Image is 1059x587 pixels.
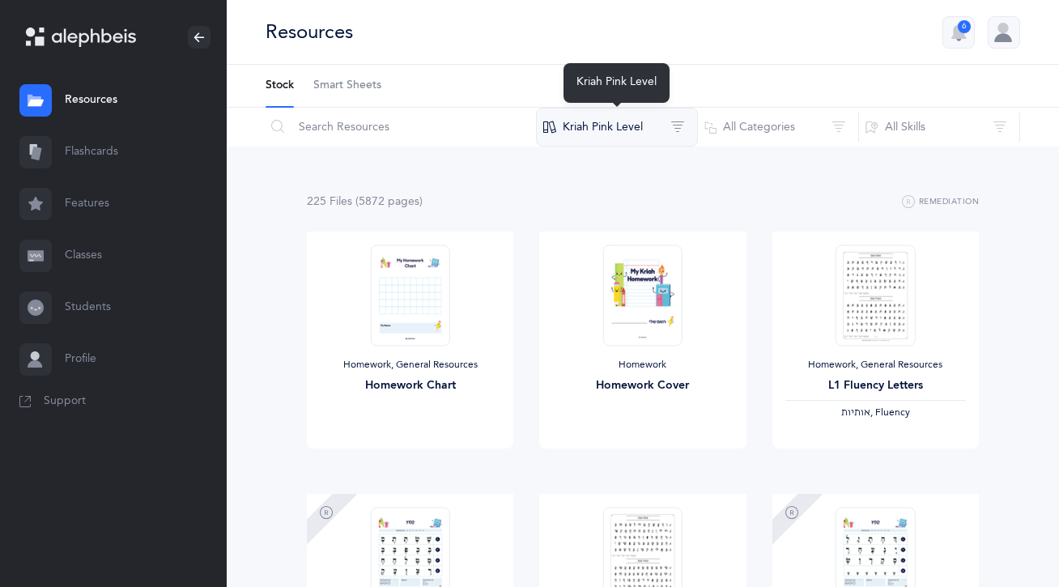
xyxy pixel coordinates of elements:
button: Kriah Pink Level [536,108,698,147]
span: Support [44,393,86,410]
div: Resources [266,19,353,45]
span: (5872 page ) [355,195,423,208]
div: Homework, General Resources [320,359,500,372]
div: Homework Chart [320,377,500,394]
span: s [415,195,419,208]
span: ‫אותיות‬ [841,406,870,418]
img: FluencyProgram-SpeedReading-L1_thumbnail_1736302830.png [836,245,915,346]
button: All Categories [697,108,859,147]
img: Homework-Cover-EN_thumbnail_1597602968.png [603,245,683,346]
button: Remediation [902,193,979,212]
div: L1 Fluency Letters [785,377,966,394]
div: Homework Cover [552,377,733,394]
button: 6 [942,16,975,49]
span: 225 File [307,195,352,208]
span: Smart Sheets [313,78,381,94]
input: Search Resources [265,108,537,147]
div: Homework, General Resources [785,359,966,372]
span: s [347,195,352,208]
img: My_Homework_Chart_1_thumbnail_1716209946.png [370,245,449,346]
div: Homework [552,359,733,372]
div: 6 [958,20,971,33]
div: Kriah Pink Level [564,63,670,103]
button: All Skills [858,108,1020,147]
div: , Fluency [785,406,966,419]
